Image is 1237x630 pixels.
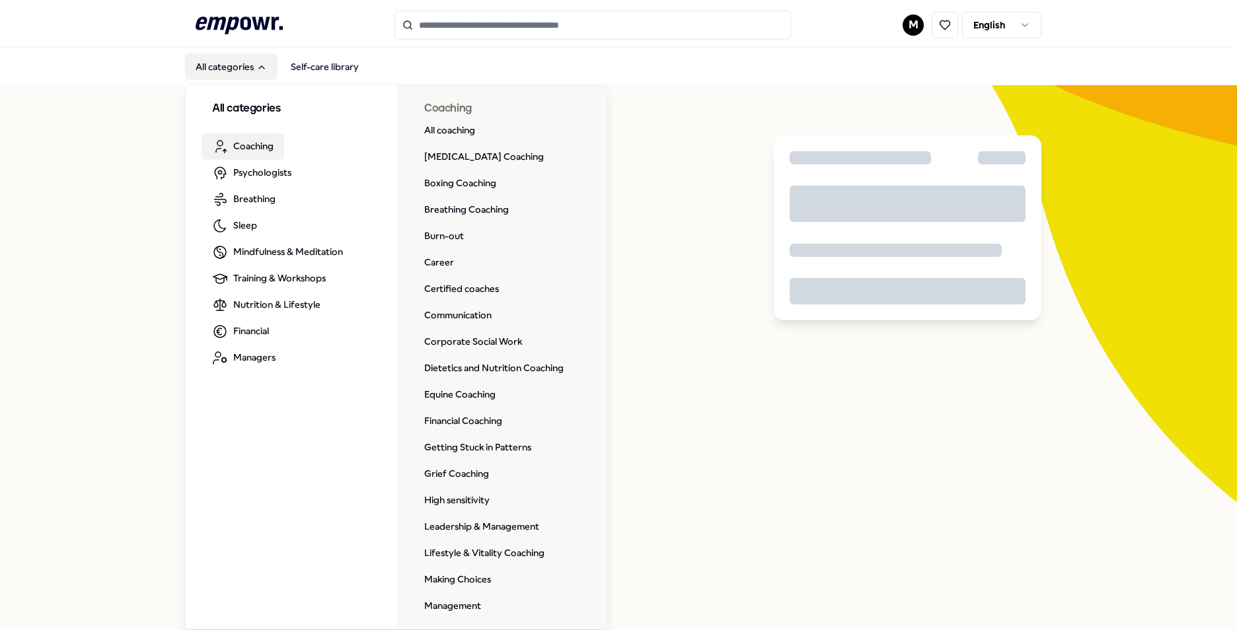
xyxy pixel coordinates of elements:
[212,100,371,118] h3: All categories
[414,118,486,144] a: All coaching
[414,170,507,197] a: Boxing Coaching
[233,350,276,365] span: Managers
[414,223,474,250] a: Burn-out
[414,408,513,435] a: Financial Coaching
[202,265,336,292] a: Training & Workshops
[414,567,502,593] a: Making Choices
[414,435,542,461] a: Getting Stuck in Patterns
[414,250,465,276] a: Career
[414,329,533,355] a: Corporate Social Work
[414,276,509,302] a: Certified coaches
[394,11,791,40] input: Search for products, categories or subcategories
[414,540,555,567] a: Lifestyle & Vitality Coaching
[186,85,609,630] div: All categories
[185,53,369,80] nav: Main
[233,218,257,232] span: Sleep
[233,192,276,206] span: Breathing
[414,355,574,382] a: Dietetics and Nutrition Coaching
[202,133,284,160] a: Coaching
[233,271,326,285] span: Training & Workshops
[233,297,320,312] span: Nutrition & Lifestyle
[414,302,502,329] a: Communication
[202,318,280,345] a: Financial
[202,186,286,213] a: Breathing
[280,53,369,80] a: Self-care library
[414,514,550,540] a: Leadership & Management
[414,197,519,223] a: Breathing Coaching
[202,292,331,318] a: Nutrition & Lifestyle
[424,100,582,118] h3: Coaching
[414,487,500,514] a: High sensitivity
[414,593,492,619] a: Management
[903,15,924,36] button: M
[233,165,291,180] span: Psychologists
[202,239,354,265] a: Mindfulness & Meditation
[202,213,268,239] a: Sleep
[202,160,302,186] a: Psychologists
[233,244,343,259] span: Mindfulness & Meditation
[414,461,500,487] a: Grief Coaching
[233,139,274,153] span: Coaching
[414,144,554,170] a: [MEDICAL_DATA] Coaching
[185,53,278,80] button: All categories
[202,345,286,371] a: Managers
[414,382,506,408] a: Equine Coaching
[233,324,269,338] span: Financial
